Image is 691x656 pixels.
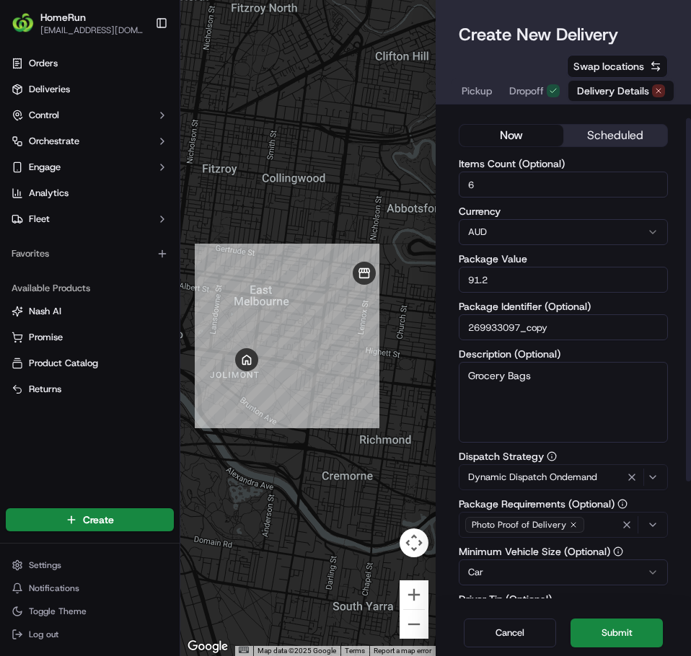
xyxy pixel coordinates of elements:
[12,383,168,396] a: Returns
[459,254,668,264] label: Package Value
[29,135,79,148] span: Orchestrate
[571,619,663,647] button: Submit
[459,499,668,509] label: Package Requirements (Optional)
[563,125,667,146] button: scheduled
[6,508,174,531] button: Create
[400,580,428,609] button: Zoom in
[29,629,58,640] span: Log out
[459,349,668,359] label: Description (Optional)
[459,159,668,169] label: Items Count (Optional)
[184,637,232,656] img: Google
[6,78,174,101] a: Deliveries
[6,156,174,179] button: Engage
[459,23,618,46] h1: Create New Delivery
[6,326,174,349] button: Promise
[29,109,59,122] span: Control
[617,499,628,509] button: Package Requirements (Optional)
[29,331,63,344] span: Promise
[29,305,61,318] span: Nash AI
[136,209,232,223] span: API Documentation
[345,647,365,655] a: Terms (opens in new tab)
[6,352,174,375] button: Product Catalog
[49,138,237,152] div: Start new chat
[29,209,110,223] span: Knowledge Base
[6,182,174,205] a: Analytics
[6,277,174,300] div: Available Products
[459,512,668,538] button: Photo Proof of Delivery
[468,471,597,484] span: Dynamic Dispatch Ondemand
[6,6,149,40] button: HomeRunHomeRun[EMAIL_ADDRESS][DOMAIN_NAME]
[459,594,668,604] label: Driver Tip (Optional)
[6,208,174,231] button: Fleet
[14,14,43,43] img: Nash
[464,619,556,647] button: Cancel
[144,244,175,255] span: Pylon
[613,546,623,557] button: Minimum Vehicle Size (Optional)
[102,244,175,255] a: Powered byPylon
[122,210,133,222] div: 💻
[184,637,232,656] a: Open this area in Google Maps (opens a new window)
[6,130,174,153] button: Orchestrate
[83,513,114,527] span: Create
[459,206,668,216] label: Currency
[12,305,168,318] a: Nash AI
[6,578,174,598] button: Notifications
[6,104,174,127] button: Control
[459,125,563,146] button: now
[6,555,174,575] button: Settings
[29,213,50,226] span: Fleet
[49,152,182,164] div: We're available if you need us!
[29,357,98,370] span: Product Catalog
[38,93,260,108] input: Got a question? Start typing here...
[29,606,87,617] span: Toggle Theme
[577,84,649,98] span: Delivery Details
[472,519,566,531] span: Photo Proof of Delivery
[12,12,35,35] img: HomeRun
[509,84,544,98] span: Dropoff
[547,451,557,461] button: Dispatch Strategy
[6,242,174,265] div: Favorites
[6,624,174,644] button: Log out
[6,378,174,401] button: Returns
[374,647,431,655] a: Report a map error
[6,300,174,323] button: Nash AI
[245,142,263,159] button: Start new chat
[573,59,644,74] span: Swap locations
[14,58,263,81] p: Welcome 👋
[40,25,144,36] button: [EMAIL_ADDRESS][DOMAIN_NAME]
[459,314,668,340] input: Enter package identifier
[462,84,492,98] span: Pickup
[459,267,668,293] input: Enter package value
[29,161,61,174] span: Engage
[29,187,69,200] span: Analytics
[12,357,168,370] a: Product Catalog
[239,647,249,653] button: Keyboard shortcuts
[29,57,58,70] span: Orders
[9,203,116,229] a: 📗Knowledge Base
[14,210,26,222] div: 📗
[459,546,668,557] label: Minimum Vehicle Size (Optional)
[400,610,428,639] button: Zoom out
[459,464,668,490] button: Dynamic Dispatch Ondemand
[400,528,428,557] button: Map camera controls
[567,55,668,78] button: Swap locations
[258,647,336,655] span: Map data ©2025 Google
[6,52,174,75] a: Orders
[6,601,174,621] button: Toggle Theme
[29,582,79,594] span: Notifications
[29,383,61,396] span: Returns
[29,83,70,96] span: Deliveries
[459,362,668,443] textarea: Grocery Bags
[40,10,86,25] button: HomeRun
[29,559,61,571] span: Settings
[116,203,237,229] a: 💻API Documentation
[459,301,668,311] label: Package Identifier (Optional)
[459,172,668,198] input: Enter number of items
[459,451,668,461] label: Dispatch Strategy
[14,138,40,164] img: 1736555255976-a54dd68f-1ca7-489b-9aae-adbdc363a1c4
[12,331,168,344] a: Promise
